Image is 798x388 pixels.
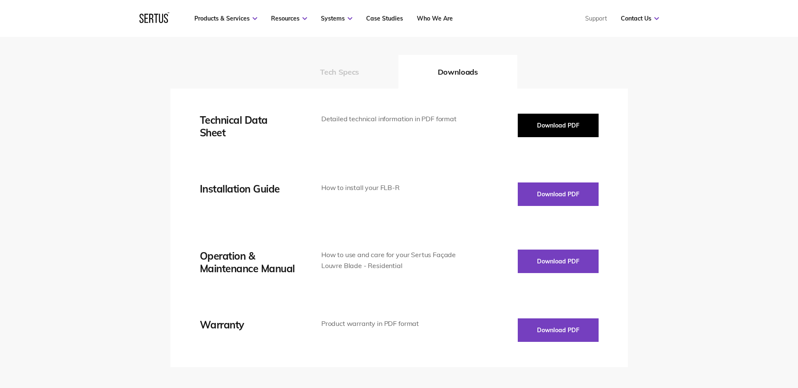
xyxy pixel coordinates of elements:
button: Download PDF [518,182,599,206]
a: Contact Us [621,15,659,22]
a: Support [585,15,607,22]
button: Download PDF [518,250,599,273]
div: Warranty [200,318,296,331]
div: Product warranty in PDF format [321,318,460,329]
div: Operation & Maintenance Manual [200,250,296,275]
iframe: Chat Widget [647,291,798,388]
div: How to install your FLB-R [321,182,460,193]
a: Case Studies [366,15,403,22]
div: How to use and care for your Sertus Façade Louvre Blade - Residential [321,250,460,271]
a: Resources [271,15,307,22]
button: Download PDF [518,114,599,137]
a: Who We Are [417,15,453,22]
a: Systems [321,15,352,22]
button: Tech Specs [281,55,398,89]
a: Products & Services [194,15,257,22]
button: Download PDF [518,318,599,342]
div: Technical Data Sheet [200,114,296,139]
div: Installation Guide [200,182,296,195]
div: Detailed technical information in PDF format [321,114,460,125]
